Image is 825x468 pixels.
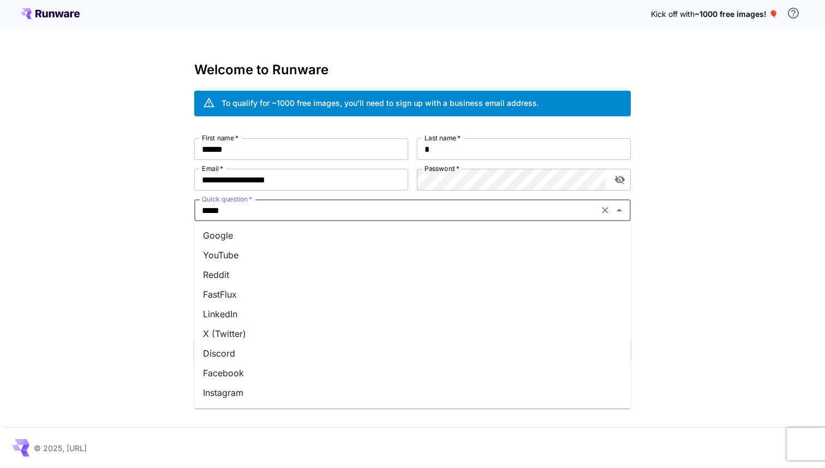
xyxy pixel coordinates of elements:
label: Last name [425,133,461,143]
li: Facebook [194,363,631,383]
li: YouTube [194,245,631,265]
li: Reddit [194,265,631,285]
div: To qualify for ~1000 free images, you’ll need to sign up with a business email address. [222,97,539,109]
label: First name [202,133,238,143]
button: toggle password visibility [610,170,630,189]
span: Kick off with [651,9,695,19]
button: Clear [597,203,613,218]
button: In order to qualify for free credit, you need to sign up with a business email address and click ... [782,2,804,24]
h3: Welcome to Runware [194,62,631,78]
li: Google [194,226,631,245]
label: Password [425,164,459,173]
span: ~1000 free images! 🎈 [695,9,778,19]
li: LinkedIn [194,304,631,324]
li: FastFlux [194,285,631,304]
label: Quick question [202,194,252,204]
p: © 2025, [URL] [34,442,87,454]
li: X (Twitter) [194,324,631,343]
label: Email [202,164,223,173]
li: Instagram [194,383,631,402]
li: Discord [194,343,631,363]
li: TikTok [194,402,631,422]
button: Close [612,203,627,218]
